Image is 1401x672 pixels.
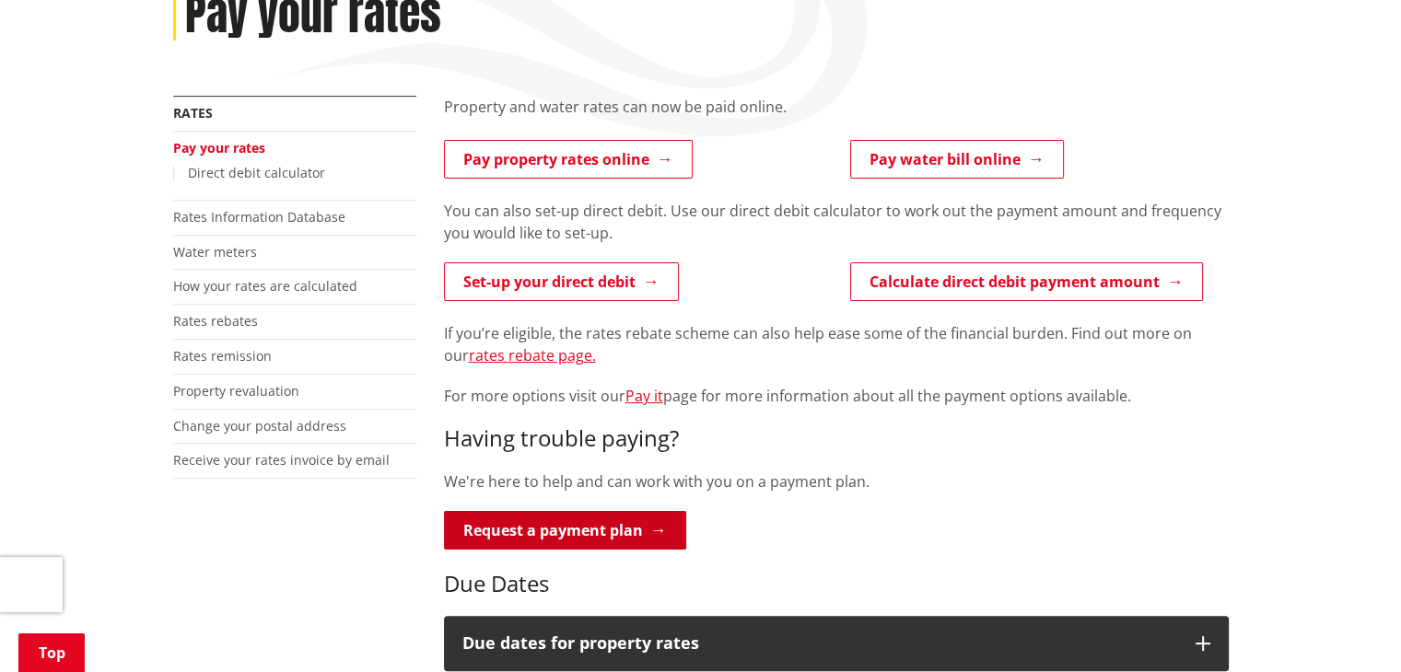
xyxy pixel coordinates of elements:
[173,347,272,365] a: Rates remission
[1316,595,1383,661] iframe: Messenger Launcher
[173,104,213,122] a: Rates
[444,511,686,550] a: Request a payment plan
[18,633,85,672] a: Top
[444,140,693,179] a: Pay property rates online
[173,243,257,261] a: Water meters
[850,262,1203,301] a: Calculate direct debit payment amount
[444,470,1229,492] p: We're here to help and can work with you on a payment plan.
[188,164,325,181] a: Direct debit calculator
[173,451,390,469] a: Receive your rates invoice by email
[173,208,345,226] a: Rates Information Database
[444,322,1229,366] p: If you’re eligible, the rates rebate scheme can also help ease some of the financial burden. Find...
[173,312,258,330] a: Rates rebates
[173,139,265,156] a: Pay your rates
[444,616,1229,671] button: Due dates for property rates
[462,634,1177,653] h3: Due dates for property rates
[444,385,1229,407] p: For more options visit our page for more information about all the payment options available.
[444,200,1229,244] p: You can also set-up direct debit. Use our direct debit calculator to work out the payment amount ...
[444,262,679,301] a: Set-up your direct debit
[469,345,596,365] a: rates rebate page.
[625,386,663,406] a: Pay it
[173,382,299,400] a: Property revaluation
[444,96,1229,140] div: Property and water rates can now be paid online.
[173,417,346,434] a: Change your postal address
[444,571,1229,597] h3: Due Dates
[850,140,1064,179] a: Pay water bill online
[444,425,1229,452] h3: Having trouble paying?
[173,277,357,295] a: How your rates are calculated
